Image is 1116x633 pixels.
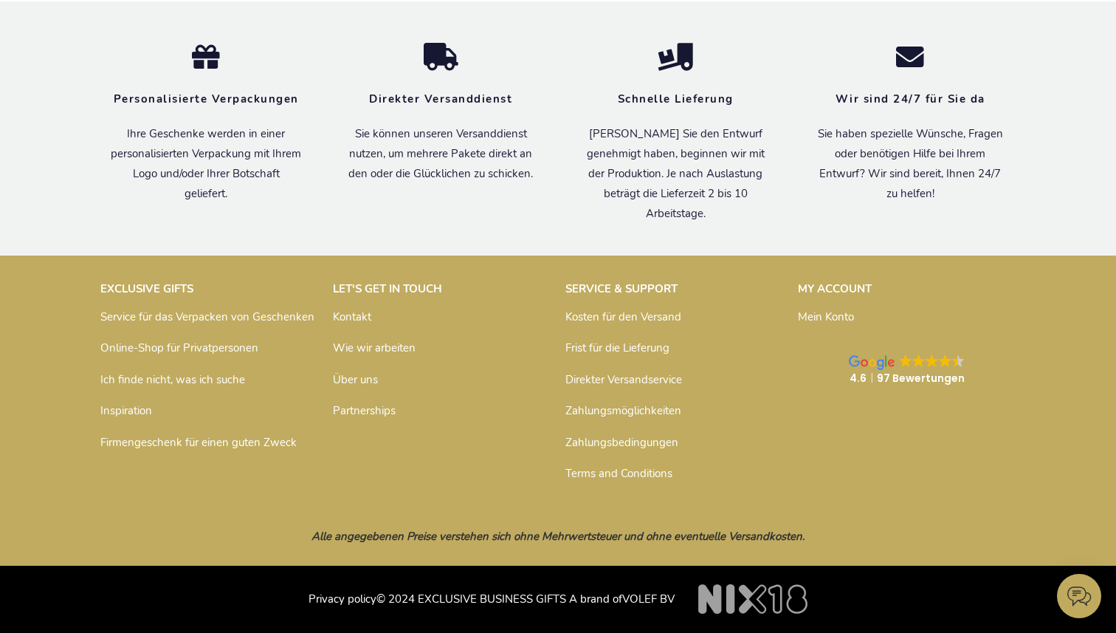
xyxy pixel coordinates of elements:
img: Google [952,355,965,367]
a: Direkter Versandservice [565,372,682,387]
strong: Personalisierte Verpackungen [114,92,299,106]
a: Kontakt [333,309,371,324]
a: Ich finde nicht, was ich suche [100,372,245,387]
iframe: belco-activator-frame [1057,574,1101,618]
em: Alle angegebenen Preise verstehen sich ohne Mehrwertsteuer und ohne eventuelle Versandkosten. [311,529,805,544]
strong: Schnelle Lieferung [618,92,734,106]
strong: 4.6 97 Bewertungen [850,371,965,386]
p: Sie haben spezielle Wünsche, Fragen oder benötigen Hilfe bei Ihrem Entwurf? Wir sind bereit, Ihne... [815,124,1005,204]
a: VOLEF BV [622,592,675,606]
a: Mein Konto [798,309,854,324]
img: Google [939,355,951,367]
p: Sie können unseren Versanddienst nutzen, um mehrere Pakete direkt an den oder die Glücklichen zu ... [345,124,536,184]
a: Service für das Verpacken von Geschenken [100,309,314,324]
a: Privacy policy [309,592,376,606]
strong: LET'S GET IN TOUCH [333,281,442,296]
strong: EXCLUSIVE GIFTS [100,281,193,296]
a: Inspiration [100,403,152,418]
strong: SERVICE & SUPPORT [565,281,678,296]
a: Terms and Conditions [565,466,672,481]
p: Ihre Geschenke werden in einer personalisierten Verpackung mit Ihrem Logo und/oder Ihrer Botschaf... [111,124,301,204]
a: Firmengeschenk für einen guten Zweck [100,435,297,450]
a: Zahlungsbedingungen [565,435,678,450]
img: Google [926,355,938,367]
a: Frist für die Lieferung [565,341,669,355]
strong: Wir sind 24/7 für Sie da [836,92,985,106]
a: Partnerships [333,403,396,418]
strong: Direkter Versanddienst [369,92,512,106]
a: Zahlungsmöglichkeiten [565,403,681,418]
a: Kosten für den Versand [565,309,681,324]
p: © 2024 EXCLUSIVE BUSINESS GIFTS A brand of [100,573,1016,611]
strong: MY ACCOUNT [798,281,872,296]
a: Online-Shop für Privatpersonen [100,341,258,355]
a: Wie wir arbeiten [333,341,416,355]
img: Google [849,355,895,370]
a: Google GoogleGoogleGoogleGoogleGoogle 4.697 Bewertungen [798,340,1016,400]
img: NIX18 [698,584,807,614]
p: [PERSON_NAME] Sie den Entwurf genehmigt haben, beginnen wir mit der Produktion. Je nach Auslastun... [580,124,771,224]
img: Google [900,355,912,367]
img: Google [912,355,925,367]
a: Über uns [333,372,378,387]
